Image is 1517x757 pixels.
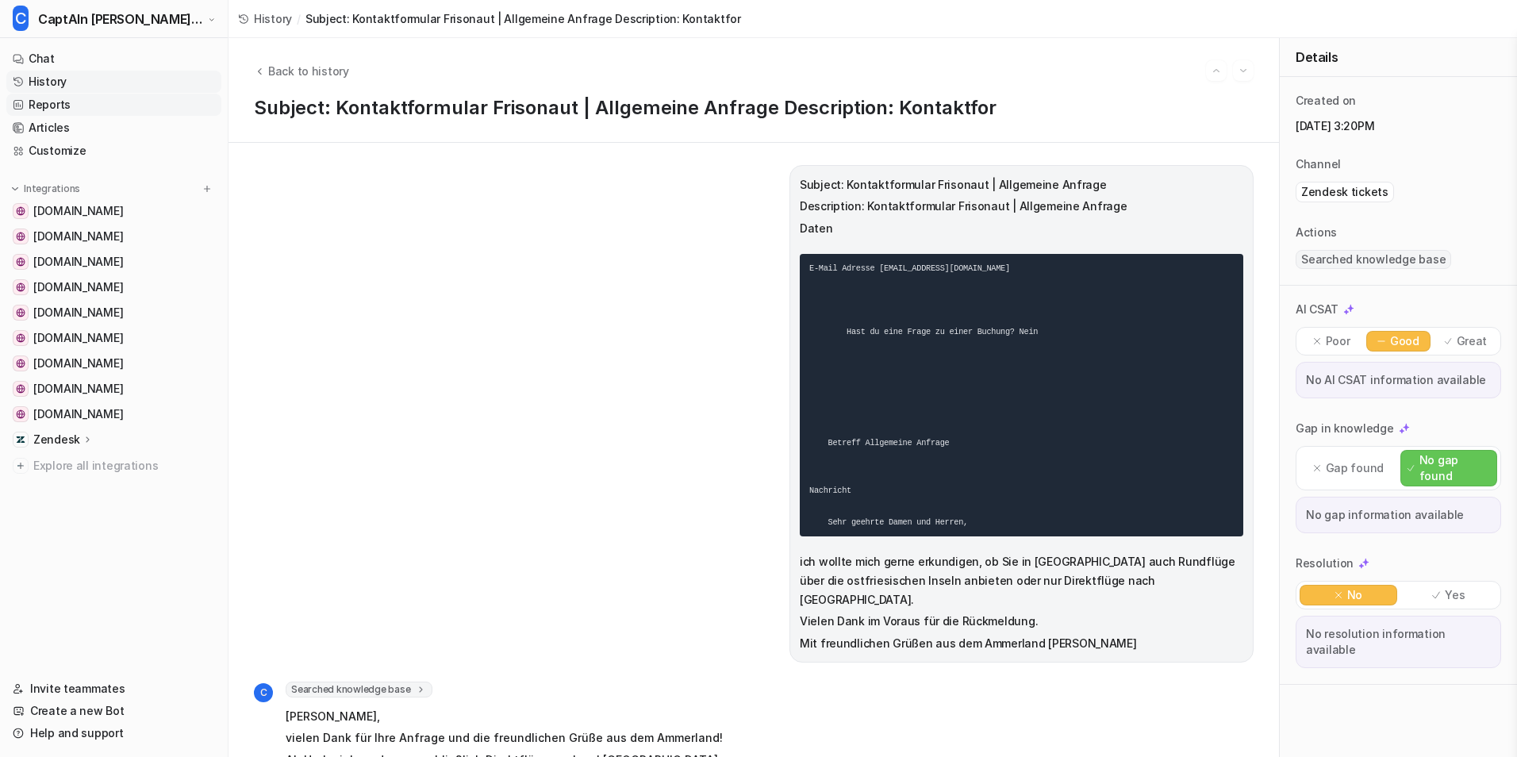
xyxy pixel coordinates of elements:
img: www.inselbus-norderney.de [16,359,25,368]
span: / [297,10,301,27]
img: www.inselexpress.de [16,206,25,216]
span: [DOMAIN_NAME] [33,279,123,295]
a: www.inselfaehre.de[DOMAIN_NAME] [6,403,221,425]
span: [DOMAIN_NAME] [33,330,123,346]
p: No resolution information available [1306,626,1491,658]
img: Next session [1238,63,1249,78]
p: Channel [1296,156,1341,172]
button: Integrations [6,181,85,197]
p: No gap found [1419,452,1490,484]
img: www.inselfracht.de [16,282,25,292]
button: Back to history [254,63,349,79]
img: Previous session [1211,63,1222,78]
p: Mit freundlichen Grüßen aus dem Ammerland [PERSON_NAME] [800,634,1243,653]
a: Explore all integrations [6,455,221,477]
a: History [238,10,292,27]
p: Gap in knowledge [1296,421,1394,436]
a: www.nordsee-bike.de[DOMAIN_NAME] [6,327,221,349]
p: ich wollte mich gerne erkundigen, ob Sie in [GEOGRAPHIC_DATA] auch Rundflüge über die ostfriesisc... [800,552,1243,609]
span: [DOMAIN_NAME] [33,406,123,422]
span: C [254,683,273,702]
span: Subject: Kontaktformular Frisonaut | Allgemeine Anfrage Description: Kontaktfor [305,10,741,27]
img: www.inseltouristik.de [16,232,25,241]
img: www.frisonaut.de [16,308,25,317]
h1: Subject: Kontaktformular Frisonaut | Allgemeine Anfrage Description: Kontaktfor [254,97,1254,120]
a: www.inselexpress.de[DOMAIN_NAME] [6,200,221,222]
span: [DOMAIN_NAME] [33,229,123,244]
code: E-Mail Adresse [EMAIL_ADDRESS][DOMAIN_NAME] Hast du eine Frage zu einer Buchung? Nein Betreff All... [809,263,1038,527]
p: [DATE] 3:20PM [1296,118,1501,134]
a: Reports [6,94,221,116]
p: Daten [800,219,1243,238]
p: Description: Kontaktformular Frisonaut | Allgemeine Anfrage [800,197,1243,216]
p: Resolution [1296,555,1354,571]
p: Good [1390,333,1419,349]
a: Articles [6,117,221,139]
a: Chat [6,48,221,70]
span: Explore all integrations [33,453,215,478]
p: Gap found [1326,460,1384,476]
a: www.inselfracht.de[DOMAIN_NAME] [6,276,221,298]
img: explore all integrations [13,458,29,474]
div: Details [1280,38,1517,77]
p: Created on [1296,93,1356,109]
span: CaptAIn [PERSON_NAME] | Zendesk Tickets [38,8,204,30]
span: [DOMAIN_NAME] [33,254,123,270]
button: Go to next session [1233,60,1254,81]
img: www.nordsee-bike.de [16,333,25,343]
button: Go to previous session [1206,60,1227,81]
a: www.inselflieger.de[DOMAIN_NAME] [6,251,221,273]
span: Back to history [268,63,349,79]
img: menu_add.svg [202,183,213,194]
span: History [254,10,292,27]
p: No AI CSAT information available [1306,372,1491,388]
img: expand menu [10,183,21,194]
p: Great [1457,333,1488,349]
p: Integrations [24,183,80,195]
p: vielen Dank für Ihre Anfrage und die freundlichen Grüße aus dem Ammerland! [286,728,750,747]
p: Poor [1326,333,1350,349]
span: [DOMAIN_NAME] [33,355,123,371]
a: www.frisonaut.de[DOMAIN_NAME] [6,302,221,324]
p: Yes [1445,587,1465,603]
p: Zendesk tickets [1301,184,1388,200]
p: No gap information available [1306,507,1491,523]
a: www.inselparker.de[DOMAIN_NAME] [6,378,221,400]
img: www.inselflieger.de [16,257,25,267]
p: Zendesk [33,432,80,448]
a: www.inseltouristik.de[DOMAIN_NAME] [6,225,221,248]
a: Create a new Bot [6,700,221,722]
a: Help and support [6,722,221,744]
span: C [13,6,29,31]
span: [DOMAIN_NAME] [33,305,123,321]
img: Zendesk [16,435,25,444]
a: www.inselbus-norderney.de[DOMAIN_NAME] [6,352,221,375]
p: AI CSAT [1296,302,1338,317]
p: Vielen Dank im Voraus für die Rückmeldung. [800,612,1243,631]
a: History [6,71,221,93]
span: Searched knowledge base [286,682,432,697]
img: www.inselfaehre.de [16,409,25,419]
p: Actions [1296,225,1337,240]
p: Subject: Kontaktformular Frisonaut | Allgemeine Anfrage [800,175,1243,194]
span: [DOMAIN_NAME] [33,381,123,397]
p: No [1347,587,1362,603]
img: www.inselparker.de [16,384,25,394]
a: Invite teammates [6,678,221,700]
span: [DOMAIN_NAME] [33,203,123,219]
span: Searched knowledge base [1296,250,1451,269]
a: Customize [6,140,221,162]
p: [PERSON_NAME], [286,707,750,726]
